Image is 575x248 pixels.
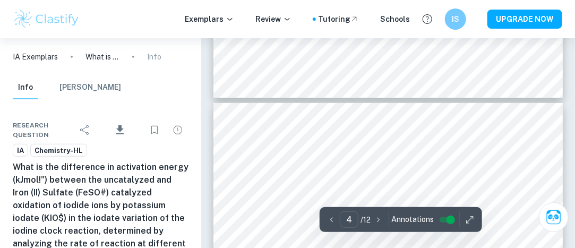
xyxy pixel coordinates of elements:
[318,13,359,25] a: Tutoring
[13,76,38,99] button: Info
[147,51,161,63] p: Info
[13,8,80,30] img: Clastify logo
[445,8,466,30] button: IS
[13,51,58,63] a: IA Exemplars
[361,214,371,226] p: / 12
[167,119,188,141] div: Report issue
[31,146,87,156] span: Chemistry-HL
[13,144,28,157] a: IA
[487,10,562,29] button: UPGRADE NOW
[391,214,434,225] span: Annotations
[185,13,234,25] p: Exemplars
[380,13,410,25] a: Schools
[418,10,436,28] button: Help and Feedback
[13,146,28,156] span: IA
[30,144,87,157] a: Chemistry-HL
[98,116,142,144] div: Download
[59,76,121,99] button: [PERSON_NAME]
[74,119,96,141] div: Share
[85,51,119,63] p: What is the difference in activation energy (kJmol!") between the uncatalyzed and Iron (II) Sulfa...
[13,121,74,140] span: Research question
[255,13,291,25] p: Review
[450,13,462,25] h6: IS
[144,119,165,141] div: Bookmark
[539,202,569,232] button: Ask Clai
